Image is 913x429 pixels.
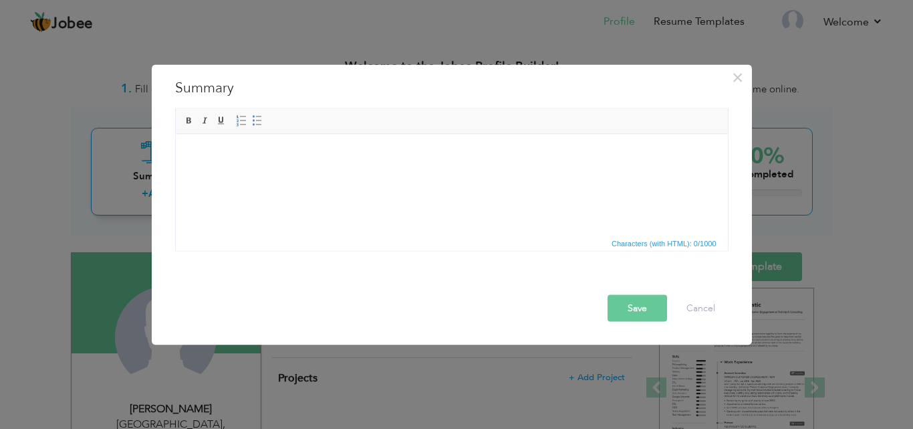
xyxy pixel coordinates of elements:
iframe: Rich Text Editor, summaryEditor [176,134,728,234]
h3: Summary [175,78,729,98]
a: Insert/Remove Bulleted List [250,113,265,128]
button: Save [608,294,667,321]
button: Cancel [673,294,729,321]
div: Statistics [609,237,721,249]
a: Insert/Remove Numbered List [234,113,249,128]
a: Italic [198,113,213,128]
a: Underline [214,113,229,128]
button: Close [727,66,749,88]
span: Characters (with HTML): 0/1000 [609,237,719,249]
span: × [732,65,743,89]
a: Bold [182,113,197,128]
